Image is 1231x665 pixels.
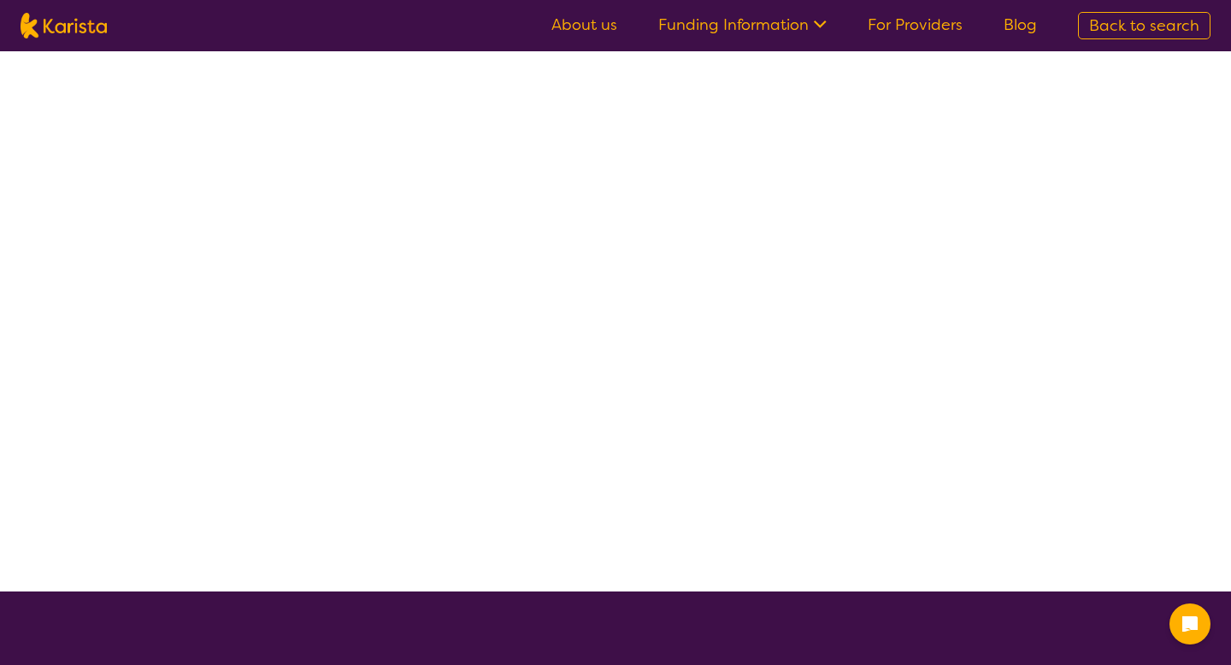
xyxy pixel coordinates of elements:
img: Karista logo [21,13,107,38]
span: Back to search [1089,15,1199,36]
a: About us [551,15,617,35]
a: Funding Information [658,15,827,35]
a: Back to search [1078,12,1210,39]
a: For Providers [868,15,963,35]
a: Blog [1004,15,1037,35]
